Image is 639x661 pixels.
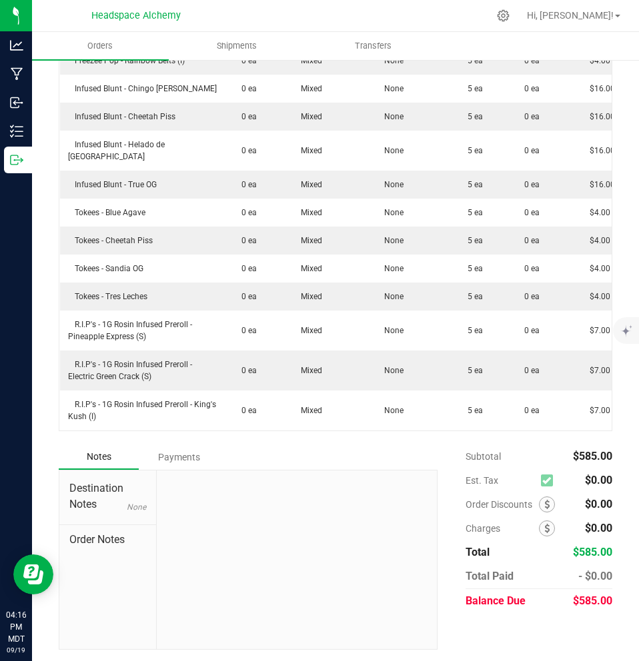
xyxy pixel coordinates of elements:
span: $16.00 [583,84,615,93]
span: 0 ea [235,84,257,93]
span: Balance Due [466,594,526,607]
span: None [378,84,404,93]
span: $585.00 [573,450,612,462]
inline-svg: Inbound [10,96,23,109]
span: $16.00 [583,146,615,155]
inline-svg: Analytics [10,39,23,52]
span: Order Notes [69,532,146,548]
span: Charges [466,523,539,534]
span: Mixed [294,56,322,65]
span: $4.00 [583,56,610,65]
span: Tokees - Sandia OG [68,264,143,273]
inline-svg: Inventory [10,125,23,138]
span: Tokees - Tres Leches [68,292,147,301]
span: 0 ea [518,146,540,155]
span: Hi, [PERSON_NAME]! [527,10,614,21]
span: Order Discounts [466,499,539,510]
span: None [378,236,404,245]
span: None [378,112,404,121]
span: 0 ea [235,208,257,217]
span: None [127,502,146,512]
span: Orders [69,40,131,52]
span: Infused Blunt - Helado de [GEOGRAPHIC_DATA] [68,140,165,161]
span: None [378,56,404,65]
span: R.I.P's - 1G Rosin Infused Preroll - Electric Green Crack (S) [68,360,192,381]
span: Mixed [294,236,322,245]
span: 5 ea [461,84,483,93]
span: 0 ea [235,292,257,301]
span: None [378,292,404,301]
span: Est. Tax [466,475,536,486]
span: 0 ea [518,84,540,93]
span: 0 ea [235,406,257,415]
span: Mixed [294,180,322,189]
span: 0 ea [518,208,540,217]
p: 09/19 [6,645,26,655]
span: None [378,326,404,335]
span: 5 ea [461,366,483,375]
span: 0 ea [518,236,540,245]
div: Notes [59,444,139,470]
a: Shipments [169,32,305,60]
span: None [378,146,404,155]
span: 5 ea [461,326,483,335]
span: Subtotal [466,451,501,462]
div: Payments [139,445,219,469]
span: Infused Blunt - True OG [68,180,157,189]
span: Mixed [294,264,322,273]
span: 0 ea [518,112,540,121]
span: 0 ea [518,406,540,415]
span: 0 ea [235,326,257,335]
a: Transfers [305,32,442,60]
span: Mixed [294,366,322,375]
span: None [378,406,404,415]
span: None [378,208,404,217]
span: $0.00 [585,474,612,486]
span: Tokees - Cheetah Piss [68,236,153,245]
inline-svg: Manufacturing [10,67,23,81]
span: 0 ea [518,56,540,65]
span: Mixed [294,406,322,415]
span: Shipments [199,40,275,52]
span: $585.00 [573,594,612,607]
span: R.I.P's - 1G Rosin Infused Preroll - King's Kush (I) [68,400,216,421]
span: $4.00 [583,208,610,217]
span: Mixed [294,326,322,335]
span: 5 ea [461,208,483,217]
span: Destination Notes [69,480,146,512]
span: $585.00 [573,546,612,558]
span: Infused Blunt - Cheetah Piss [68,112,175,121]
span: 0 ea [518,180,540,189]
span: None [378,180,404,189]
a: Orders [32,32,169,60]
span: Mixed [294,208,322,217]
inline-svg: Outbound [10,153,23,167]
span: R.I.P's - 1G Rosin Infused Preroll - Pineapple Express (S) [68,320,192,341]
span: Calculate excise tax [541,471,559,489]
span: Tokees - Blue Agave [68,208,145,217]
span: Mixed [294,112,322,121]
span: Total Paid [466,570,514,582]
span: Mixed [294,84,322,93]
span: None [378,366,404,375]
span: Mixed [294,146,322,155]
span: 0 ea [518,292,540,301]
span: $7.00 [583,326,610,335]
span: Headspace Alchemy [91,10,181,21]
span: 5 ea [461,406,483,415]
span: $4.00 [583,264,610,273]
span: 0 ea [518,366,540,375]
span: $16.00 [583,112,615,121]
span: 5 ea [461,146,483,155]
span: 0 ea [235,236,257,245]
span: Infused Blunt - Chingo [PERSON_NAME] [68,84,217,93]
span: 5 ea [461,112,483,121]
span: 0 ea [518,264,540,273]
span: - $0.00 [578,570,612,582]
span: 0 ea [235,264,257,273]
span: $4.00 [583,236,610,245]
span: None [378,264,404,273]
span: $16.00 [583,180,615,189]
span: 5 ea [461,264,483,273]
span: $7.00 [583,366,610,375]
